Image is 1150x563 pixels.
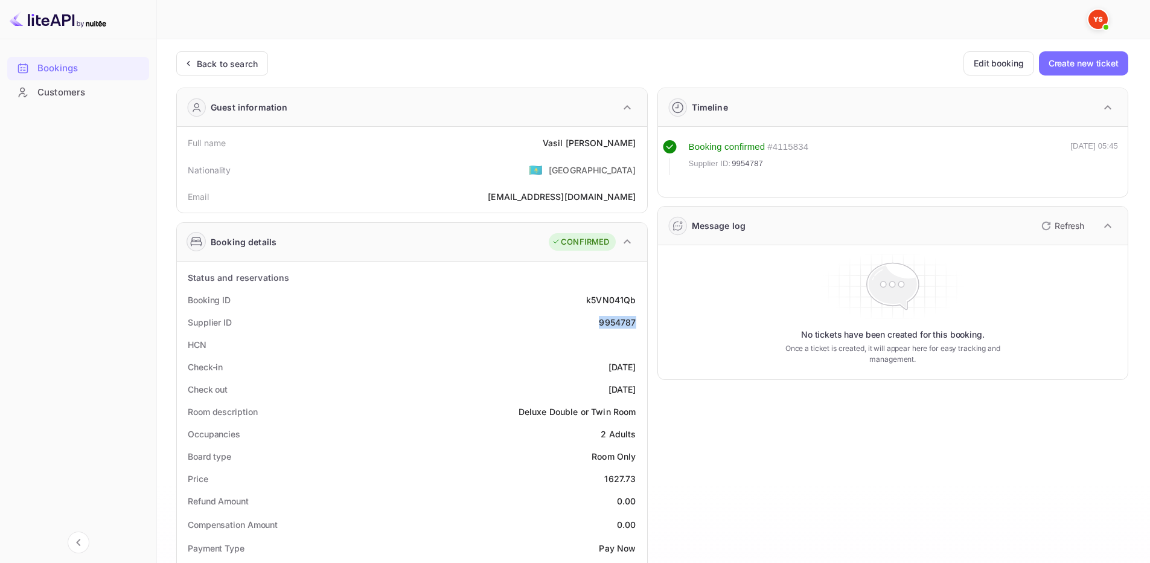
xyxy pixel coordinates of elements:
[37,62,143,76] div: Bookings
[519,405,636,418] div: Deluxe Double or Twin Room
[1034,216,1089,236] button: Refresh
[592,450,636,463] div: Room Only
[692,101,728,114] div: Timeline
[543,137,636,149] div: Vasil [PERSON_NAME]
[617,495,636,507] div: 0.00
[609,383,636,396] div: [DATE]
[188,450,231,463] div: Board type
[601,428,636,440] div: 2 Adults
[604,472,636,485] div: 1627.73
[68,532,89,553] button: Collapse navigation
[1055,219,1084,232] p: Refresh
[689,158,731,170] span: Supplier ID:
[7,57,149,80] div: Bookings
[188,472,208,485] div: Price
[188,190,209,203] div: Email
[188,361,223,373] div: Check-in
[10,10,106,29] img: LiteAPI logo
[37,86,143,100] div: Customers
[188,428,240,440] div: Occupancies
[1070,140,1118,175] div: [DATE] 05:45
[766,343,1019,365] p: Once a ticket is created, it will appear here for easy tracking and management.
[7,81,149,105] div: Customers
[188,316,232,329] div: Supplier ID
[188,137,226,149] div: Full name
[617,518,636,531] div: 0.00
[188,294,231,306] div: Booking ID
[692,219,746,232] div: Message log
[188,495,249,507] div: Refund Amount
[732,158,763,170] span: 9954787
[197,57,258,70] div: Back to search
[7,81,149,103] a: Customers
[188,383,228,396] div: Check out
[188,405,257,418] div: Room description
[211,236,276,248] div: Booking details
[188,164,231,176] div: Nationality
[963,51,1034,76] button: Edit booking
[188,271,289,284] div: Status and reservations
[689,140,765,154] div: Booking confirmed
[549,164,636,176] div: [GEOGRAPHIC_DATA]
[767,140,808,154] div: # 4115834
[188,518,278,531] div: Compensation Amount
[801,329,985,341] p: No tickets have been created for this booking.
[586,294,636,306] div: k5VN041Qb
[552,236,609,248] div: CONFIRMED
[609,361,636,373] div: [DATE]
[1039,51,1128,76] button: Create new ticket
[7,57,149,79] a: Bookings
[188,338,206,351] div: HCN
[599,542,636,555] div: Pay Now
[211,101,288,114] div: Guest information
[599,316,636,329] div: 9954787
[529,159,543,181] span: United States
[488,190,636,203] div: [EMAIL_ADDRESS][DOMAIN_NAME]
[1088,10,1108,29] img: Yandex Support
[188,542,244,555] div: Payment Type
